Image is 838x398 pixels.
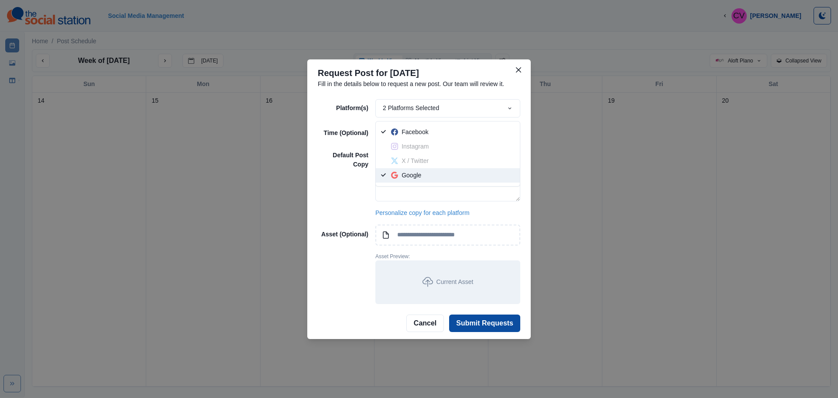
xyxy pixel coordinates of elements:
[406,315,444,332] button: Cancel
[402,171,421,180] p: Google
[318,151,368,169] p: Default Post Copy
[318,104,368,113] p: Platform(s)
[402,142,429,151] p: Instagram
[402,128,428,137] p: Facebook
[318,80,520,89] p: Fill in the details below to request a new post. Our team will review it.
[375,253,520,260] p: Asset Preview:
[512,63,525,77] button: Close
[318,230,368,239] p: Asset (Optional)
[436,277,474,287] p: Current Asset
[375,208,470,218] a: Personalize copy for each platform
[318,128,368,138] p: Time (Optional)
[449,315,520,332] button: Submit Requests
[318,66,520,80] p: Request Post for [DATE]
[402,156,429,166] p: X / Twitter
